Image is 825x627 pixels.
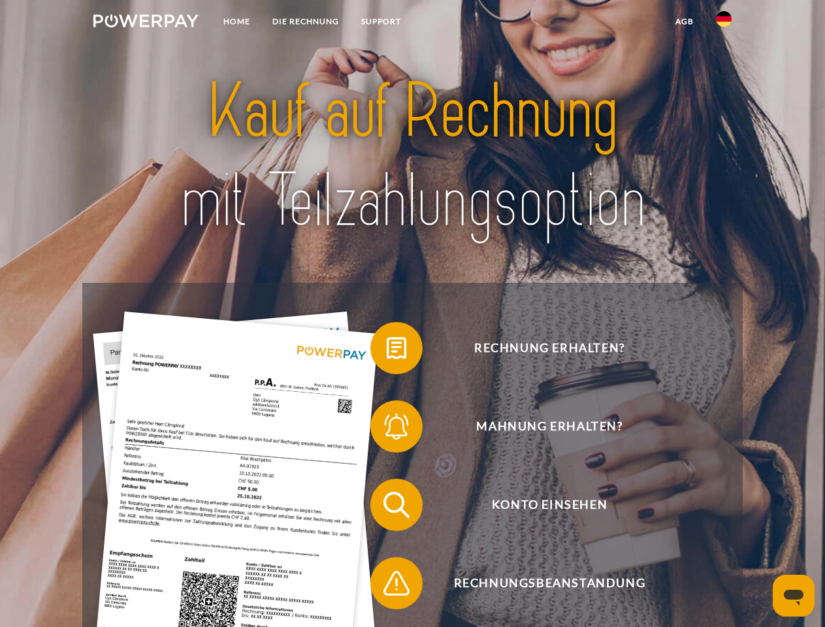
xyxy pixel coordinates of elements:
a: agb [664,10,705,33]
img: de [716,11,732,27]
a: Home [212,10,261,33]
img: title-powerpay_de.svg [125,63,700,250]
a: SUPPORT [350,10,412,33]
button: Konto einsehen [370,479,710,531]
span: Rechnungsbeanstandung [389,557,709,609]
button: Rechnung erhalten? [370,322,710,374]
span: Mahnung erhalten? [389,400,709,453]
iframe: Schaltfläche zum Öffnen des Messaging-Fensters [773,575,815,617]
a: DIE RECHNUNG [261,10,350,33]
span: Rechnung erhalten? [389,322,709,374]
img: qb_bell.svg [380,410,413,443]
img: logo-powerpay-white.svg [93,14,199,27]
button: Mahnung erhalten? [370,400,710,453]
span: Konto einsehen [389,479,709,531]
img: qb_warning.svg [380,567,413,600]
img: qb_search.svg [380,489,413,521]
img: qb_bill.svg [380,332,413,364]
button: Rechnungsbeanstandung [370,557,710,609]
